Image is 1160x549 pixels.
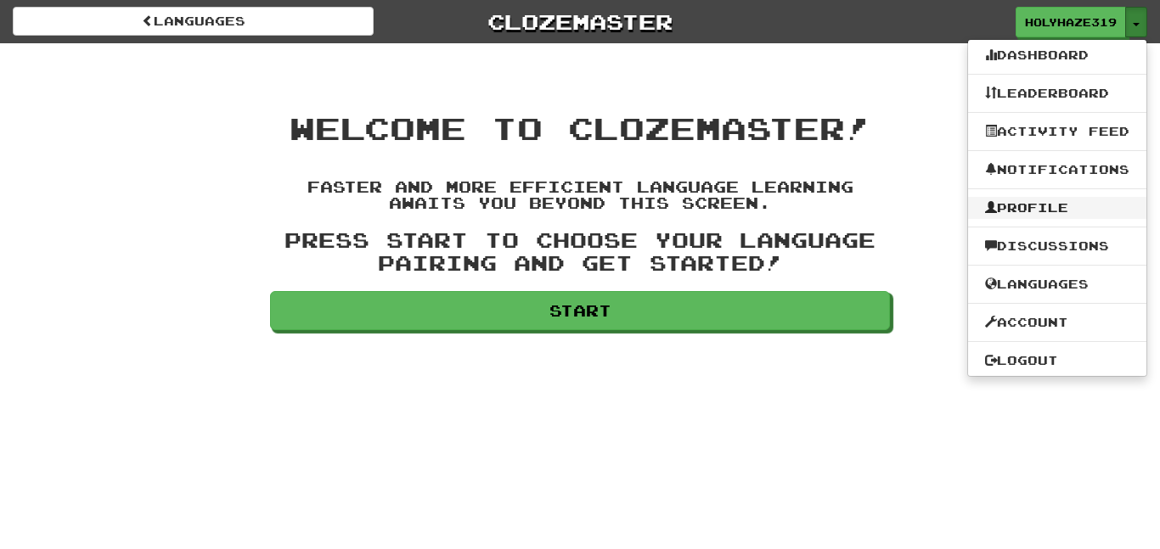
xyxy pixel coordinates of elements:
a: Dashboard [968,44,1146,66]
a: Start [270,291,890,330]
a: Languages [968,273,1146,295]
a: Activity Feed [968,120,1146,143]
span: HolyHaze319 [1025,14,1117,30]
a: Profile [968,197,1146,219]
a: Discussions [968,235,1146,257]
a: HolyHaze319 [1016,7,1126,37]
a: Clozemaster [399,7,760,36]
a: Notifications [968,159,1146,181]
a: Logout [968,350,1146,372]
a: Languages [13,7,374,36]
a: Leaderboard [968,82,1146,104]
h3: Press Start to choose your language pairing and get started! [270,229,890,274]
a: Account [968,311,1146,333]
h4: Faster and more efficient language learning awaits you beyond this screen. [270,179,890,213]
h1: Welcome to Clozemaster! [270,111,890,145]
